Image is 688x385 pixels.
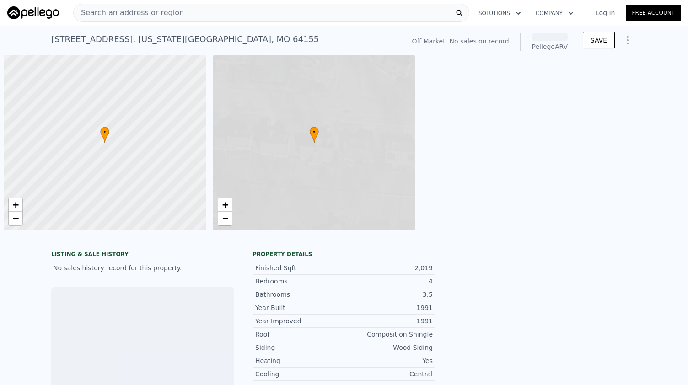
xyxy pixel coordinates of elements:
a: Zoom out [9,212,22,225]
span: • [100,128,109,136]
div: Cooling [255,369,344,379]
a: Log In [585,8,626,17]
button: Solutions [471,5,528,21]
div: • [100,127,109,143]
div: Central [344,369,433,379]
div: 3.5 [344,290,433,299]
div: Siding [255,343,344,352]
a: Zoom out [218,212,232,225]
div: Property details [253,251,435,258]
div: Wood Siding [344,343,433,352]
span: − [222,213,228,224]
div: Bedrooms [255,277,344,286]
div: 1991 [344,316,433,326]
div: No sales history record for this property. [51,260,234,276]
button: Company [528,5,581,21]
div: LISTING & SALE HISTORY [51,251,234,260]
span: Search an address or region [74,7,184,18]
img: Pellego [7,6,59,19]
button: SAVE [583,32,615,48]
span: − [13,213,19,224]
a: Zoom in [218,198,232,212]
div: Off Market. No sales on record [412,37,509,46]
div: Composition Shingle [344,330,433,339]
div: Yes [344,356,433,365]
div: 1991 [344,303,433,312]
div: Heating [255,356,344,365]
div: 2,019 [344,263,433,273]
div: Bathrooms [255,290,344,299]
a: Free Account [626,5,681,21]
div: [STREET_ADDRESS] , [US_STATE][GEOGRAPHIC_DATA] , MO 64155 [51,33,319,46]
span: + [222,199,228,210]
a: Zoom in [9,198,22,212]
div: Year Built [255,303,344,312]
div: • [310,127,319,143]
span: + [13,199,19,210]
div: Roof [255,330,344,339]
div: Pellego ARV [532,42,568,51]
button: Show Options [618,31,637,49]
div: Year Improved [255,316,344,326]
div: 4 [344,277,433,286]
div: Finished Sqft [255,263,344,273]
span: • [310,128,319,136]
